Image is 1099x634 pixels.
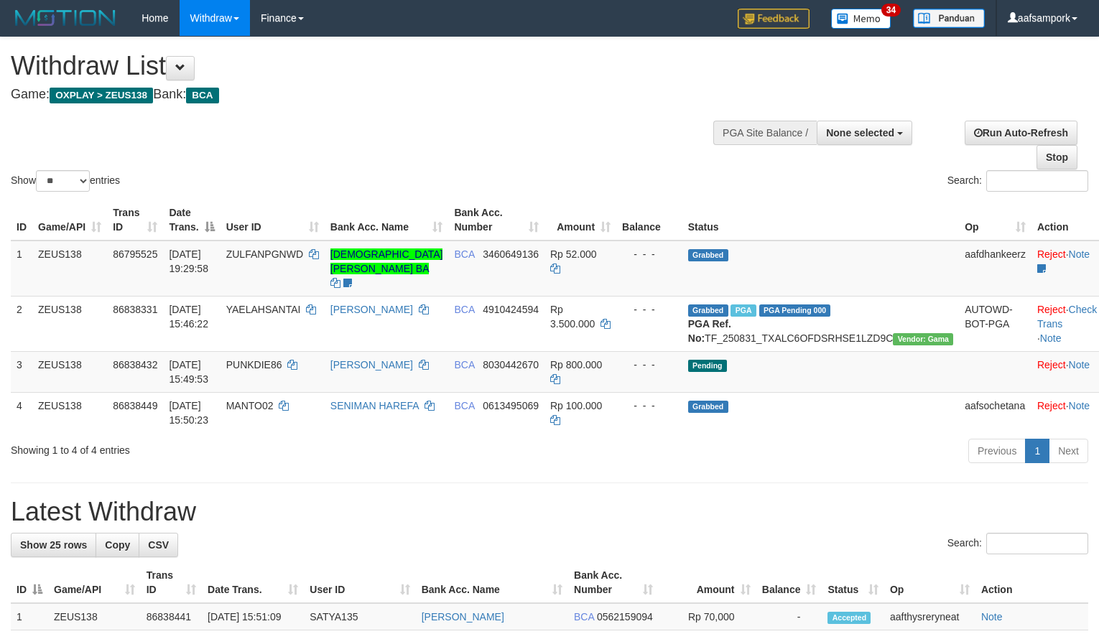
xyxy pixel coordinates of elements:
[738,9,810,29] img: Feedback.jpg
[756,562,822,603] th: Balance: activate to sort column ascending
[688,304,728,317] span: Grabbed
[36,170,90,192] select: Showentries
[688,360,727,372] span: Pending
[1037,359,1066,370] a: Reject
[659,562,756,603] th: Amount: activate to sort column ascending
[759,304,831,317] span: PGA Pending
[11,7,120,29] img: MOTION_logo.png
[682,296,959,351] td: TF_250831_TXALC6OFDSRHSE1LZD9C
[550,248,597,260] span: Rp 52.000
[32,351,107,392] td: ZEUS138
[330,304,413,315] a: [PERSON_NAME]
[330,400,419,411] a: SENIMAN HAREFA
[947,533,1088,554] label: Search:
[1025,439,1049,463] a: 1
[550,359,602,370] span: Rp 800.000
[32,200,107,241] th: Game/API: activate to sort column ascending
[226,304,301,315] span: YAELAHSANTAI
[11,170,120,192] label: Show entries
[454,248,474,260] span: BCA
[1037,304,1066,315] a: Reject
[226,400,274,411] span: MANTO02
[113,400,157,411] span: 86838449
[975,562,1088,603] th: Action
[169,304,208,330] span: [DATE] 15:46:22
[817,121,912,145] button: None selected
[688,249,728,261] span: Grabbed
[448,200,544,241] th: Bank Acc. Number: activate to sort column ascending
[422,611,504,623] a: [PERSON_NAME]
[226,359,282,370] span: PUNKDIE86
[483,304,539,315] span: Copy 4910424594 to clipboard
[11,88,718,102] h4: Game: Bank:
[11,603,48,630] td: 1
[226,248,303,260] span: ZULFANPGNWD
[169,400,208,426] span: [DATE] 15:50:23
[550,400,602,411] span: Rp 100.000
[11,392,32,433] td: 4
[1069,359,1090,370] a: Note
[11,351,32,392] td: 3
[688,401,728,413] span: Grabbed
[11,437,448,457] div: Showing 1 to 4 of 4 entries
[113,304,157,315] span: 86838331
[622,302,677,317] div: - - -
[1037,145,1077,169] a: Stop
[616,200,682,241] th: Balance
[169,248,208,274] span: [DATE] 19:29:58
[221,200,325,241] th: User ID: activate to sort column ascending
[688,318,731,344] b: PGA Ref. No:
[483,248,539,260] span: Copy 3460649136 to clipboard
[831,9,891,29] img: Button%20Memo.svg
[1037,248,1066,260] a: Reject
[884,562,975,603] th: Op: activate to sort column ascending
[11,533,96,557] a: Show 25 rows
[141,562,202,603] th: Trans ID: activate to sort column ascending
[107,200,163,241] th: Trans ID: activate to sort column ascending
[568,562,659,603] th: Bank Acc. Number: activate to sort column ascending
[32,392,107,433] td: ZEUS138
[483,400,539,411] span: Copy 0613495069 to clipboard
[1037,304,1097,330] a: Check Trans
[11,498,1088,526] h1: Latest Withdraw
[959,200,1031,241] th: Op: activate to sort column ascending
[325,200,449,241] th: Bank Acc. Name: activate to sort column ascending
[981,611,1003,623] a: Note
[148,539,169,551] span: CSV
[622,398,677,413] div: - - -
[304,562,415,603] th: User ID: activate to sort column ascending
[113,359,157,370] span: 86838432
[1069,400,1090,411] a: Note
[163,200,220,241] th: Date Trans.: activate to sort column descending
[826,127,894,139] span: None selected
[11,241,32,297] td: 1
[1040,332,1062,344] a: Note
[959,392,1031,433] td: aafsochetana
[304,603,415,630] td: SATYA135
[454,359,474,370] span: BCA
[986,533,1088,554] input: Search:
[48,562,141,603] th: Game/API: activate to sort column ascending
[141,603,202,630] td: 86838441
[48,603,141,630] td: ZEUS138
[50,88,153,103] span: OXPLAY > ZEUS138
[947,170,1088,192] label: Search:
[884,603,975,630] td: aafthysreryneat
[105,539,130,551] span: Copy
[1049,439,1088,463] a: Next
[986,170,1088,192] input: Search:
[169,359,208,385] span: [DATE] 15:49:53
[822,562,884,603] th: Status: activate to sort column ascending
[968,439,1026,463] a: Previous
[959,241,1031,297] td: aafdhankeerz
[483,359,539,370] span: Copy 8030442670 to clipboard
[416,562,568,603] th: Bank Acc. Name: activate to sort column ascending
[11,52,718,80] h1: Withdraw List
[597,611,653,623] span: Copy 0562159094 to clipboard
[202,603,304,630] td: [DATE] 15:51:09
[139,533,178,557] a: CSV
[96,533,139,557] a: Copy
[202,562,304,603] th: Date Trans.: activate to sort column ascending
[959,296,1031,351] td: AUTOWD-BOT-PGA
[544,200,616,241] th: Amount: activate to sort column ascending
